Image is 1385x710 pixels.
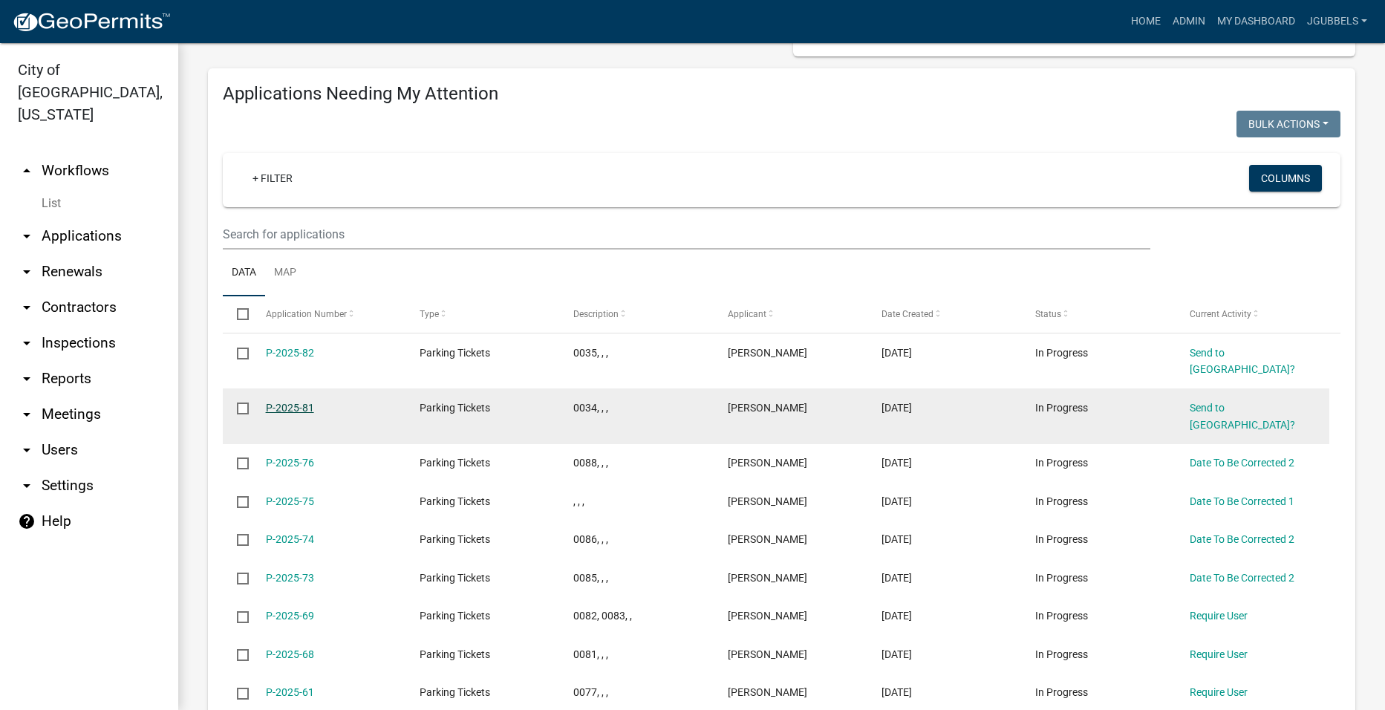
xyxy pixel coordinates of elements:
span: Jack Gubbels [728,347,807,359]
a: Require User [1190,648,1248,660]
a: Date To Be Corrected 1 [1190,495,1294,507]
a: Date To Be Corrected 2 [1190,457,1294,469]
a: P-2025-61 [266,686,314,698]
a: My Dashboard [1211,7,1301,36]
span: In Progress [1035,648,1088,660]
span: Description [573,309,619,319]
i: help [18,512,36,530]
a: Require User [1190,686,1248,698]
span: Jack Gubbels [728,648,807,660]
i: arrow_drop_down [18,406,36,423]
h4: Applications Needing My Attention [223,83,1340,105]
span: Type [420,309,439,319]
span: Parking Tickets [420,533,490,545]
datatable-header-cell: Current Activity [1176,296,1329,332]
a: Home [1125,7,1167,36]
datatable-header-cell: Application Number [251,296,405,332]
span: In Progress [1035,347,1088,359]
span: Parking Tickets [420,610,490,622]
span: 0088, , , [573,457,608,469]
span: Jack Gubbels [728,610,807,622]
datatable-header-cell: Select [223,296,251,332]
span: In Progress [1035,495,1088,507]
span: , , , [573,495,584,507]
button: Columns [1249,165,1322,192]
span: In Progress [1035,533,1088,545]
a: + Filter [241,165,304,192]
a: P-2025-76 [266,457,314,469]
span: 0081, , , [573,648,608,660]
datatable-header-cell: Type [405,296,559,332]
span: In Progress [1035,572,1088,584]
button: Bulk Actions [1236,111,1340,137]
datatable-header-cell: Status [1021,296,1175,332]
span: Applicant [728,309,766,319]
span: Parking Tickets [420,572,490,584]
a: P-2025-81 [266,402,314,414]
span: In Progress [1035,610,1088,622]
input: Search for applications [223,219,1150,250]
datatable-header-cell: Description [559,296,713,332]
span: 05/13/2025 [881,686,912,698]
span: Parking Tickets [420,648,490,660]
span: 0085, , , [573,572,608,584]
span: Jack Gubbels [728,495,807,507]
span: Jack Gubbels [728,686,807,698]
a: P-2025-82 [266,347,314,359]
span: Jack Gubbels [728,402,807,414]
span: 0035, , , [573,347,608,359]
span: 0082, 0083, , [573,610,632,622]
span: In Progress [1035,402,1088,414]
datatable-header-cell: Applicant [714,296,867,332]
span: 09/02/2025 [881,572,912,584]
a: P-2025-69 [266,610,314,622]
i: arrow_drop_down [18,334,36,352]
span: 09/02/2025 [881,457,912,469]
span: Application Number [266,309,347,319]
a: P-2025-73 [266,572,314,584]
span: Jack Gubbels [728,533,807,545]
i: arrow_drop_down [18,477,36,495]
span: Jack Gubbels [728,457,807,469]
i: arrow_drop_up [18,162,36,180]
span: 0077, , , [573,686,608,698]
span: Parking Tickets [420,457,490,469]
a: Send to [GEOGRAPHIC_DATA]? [1190,402,1295,431]
a: Admin [1167,7,1211,36]
a: P-2025-75 [266,495,314,507]
span: 06/25/2025 [881,648,912,660]
i: arrow_drop_down [18,370,36,388]
a: jgubbels [1301,7,1373,36]
i: arrow_drop_down [18,441,36,459]
span: Parking Tickets [420,686,490,698]
a: Date To Be Corrected 2 [1190,572,1294,584]
span: Parking Tickets [420,495,490,507]
a: Data [223,250,265,297]
span: 0034, , , [573,402,608,414]
a: P-2025-68 [266,648,314,660]
span: Status [1035,309,1061,319]
a: Send to [GEOGRAPHIC_DATA]? [1190,347,1295,376]
span: 09/15/2025 [881,347,912,359]
span: Jack Gubbels [728,572,807,584]
a: Require User [1190,610,1248,622]
span: Parking Tickets [420,347,490,359]
span: 0086, , , [573,533,608,545]
span: 09/02/2025 [881,495,912,507]
i: arrow_drop_down [18,299,36,316]
span: In Progress [1035,686,1088,698]
span: 09/15/2025 [881,402,912,414]
i: arrow_drop_down [18,227,36,245]
span: Current Activity [1190,309,1251,319]
span: Parking Tickets [420,402,490,414]
a: Date To Be Corrected 2 [1190,533,1294,545]
span: Date Created [881,309,933,319]
a: Map [265,250,305,297]
span: 09/02/2025 [881,533,912,545]
i: arrow_drop_down [18,263,36,281]
datatable-header-cell: Date Created [867,296,1021,332]
span: In Progress [1035,457,1088,469]
a: P-2025-74 [266,533,314,545]
span: 06/25/2025 [881,610,912,622]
